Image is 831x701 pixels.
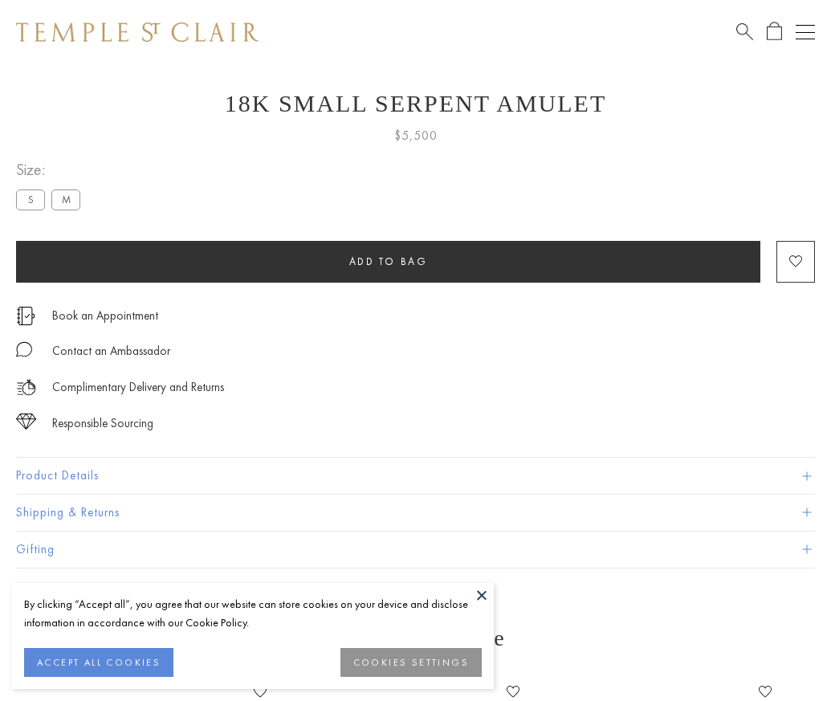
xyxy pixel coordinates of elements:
[16,341,32,357] img: MessageIcon-01_2.svg
[16,495,815,531] button: Shipping & Returns
[16,307,35,325] img: icon_appointment.svg
[24,648,173,677] button: ACCEPT ALL COOKIES
[736,22,753,42] a: Search
[24,595,482,632] div: By clicking “Accept all”, you agree that our website can store cookies on your device and disclos...
[16,157,87,183] span: Size:
[52,414,153,434] div: Responsible Sourcing
[16,532,815,568] button: Gifting
[51,190,80,210] label: M
[349,255,428,268] span: Add to bag
[16,377,36,397] img: icon_delivery.svg
[796,22,815,42] button: Open navigation
[394,125,438,146] span: $5,500
[16,241,760,283] button: Add to bag
[340,648,482,677] button: COOKIES SETTINGS
[767,22,782,42] a: Open Shopping Bag
[52,377,224,397] p: Complimentary Delivery and Returns
[16,22,259,42] img: Temple St. Clair
[16,414,36,430] img: icon_sourcing.svg
[52,341,170,361] div: Contact an Ambassador
[16,90,815,117] h1: 18K Small Serpent Amulet
[16,458,815,494] button: Product Details
[52,307,158,324] a: Book an Appointment
[16,190,45,210] label: S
